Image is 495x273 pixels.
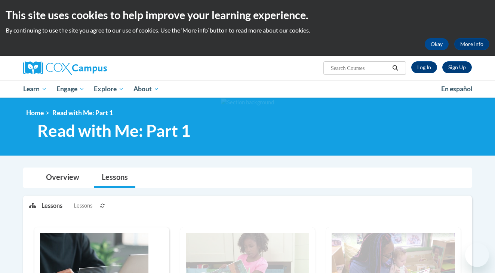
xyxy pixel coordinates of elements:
a: Log In [411,61,437,73]
input: Search Courses [330,64,390,73]
button: Okay [425,38,449,50]
a: Engage [52,80,89,98]
div: Main menu [12,80,483,98]
span: Learn [23,85,47,93]
p: Lessons [41,202,62,210]
a: Home [26,109,44,117]
img: Cox Campus [23,61,107,75]
span: Lessons [74,202,92,210]
h2: This site uses cookies to help improve your learning experience. [6,7,489,22]
iframe: Button to launch messaging window [465,243,489,267]
span: En español [441,85,473,93]
span: About [133,85,159,93]
a: More Info [454,38,489,50]
a: Lessons [94,168,135,188]
button: Search [390,64,401,73]
img: Section background [221,98,274,107]
a: Cox Campus [23,61,165,75]
span: Engage [56,85,84,93]
i:  [392,65,399,71]
a: About [129,80,164,98]
p: By continuing to use the site you agree to our use of cookies. Use the ‘More info’ button to read... [6,26,489,34]
a: En español [436,81,477,97]
span: Explore [94,85,124,93]
a: Learn [18,80,52,98]
a: Register [442,61,472,73]
a: Explore [89,80,129,98]
span: Read with Me: Part 1 [52,109,113,117]
span: Read with Me: Part 1 [37,121,191,141]
a: Overview [39,168,87,188]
